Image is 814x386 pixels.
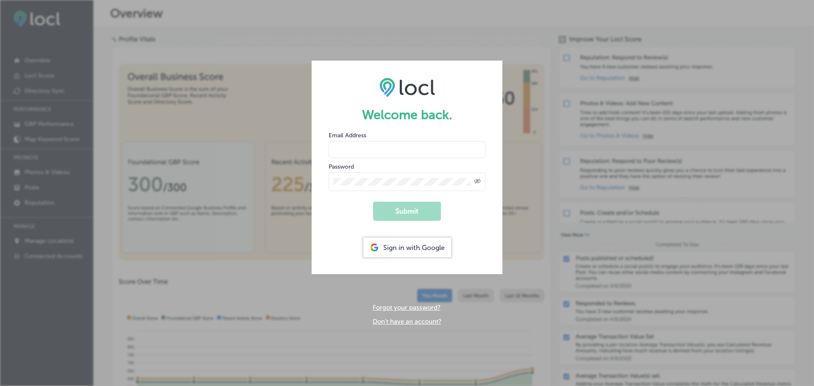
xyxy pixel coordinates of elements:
[329,107,485,122] h1: Welcome back.
[329,163,354,170] label: Password
[373,318,441,325] a: Don't have an account?
[373,304,440,311] a: Forgot your password?
[474,178,481,186] span: Toggle password visibility
[373,202,441,221] button: Submit
[363,238,451,257] div: Sign in with Google
[329,132,366,139] label: Email Address
[379,78,435,97] img: LOCL logo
